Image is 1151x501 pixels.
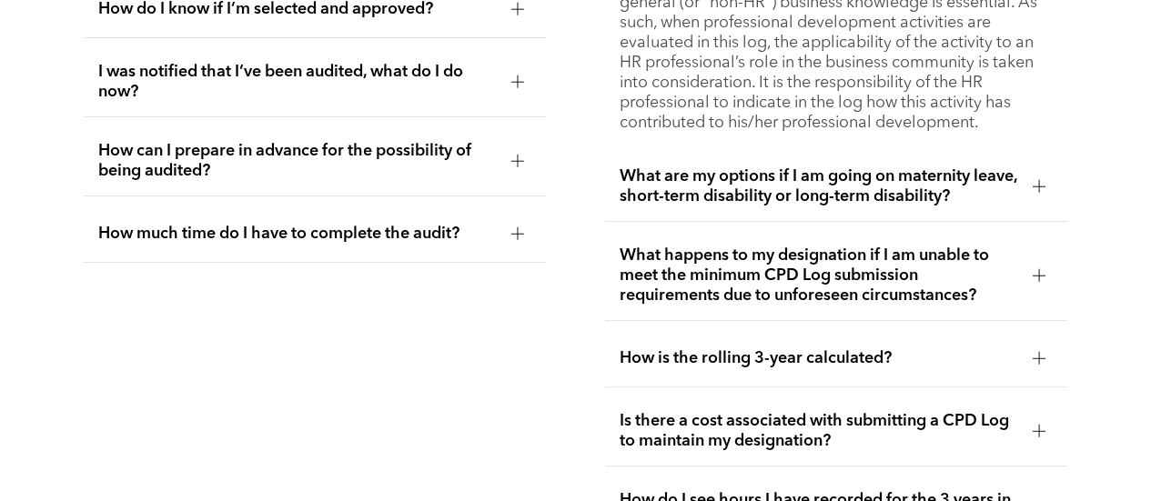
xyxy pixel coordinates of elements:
span: How can I prepare in advance for the possibility of being audited? [98,141,497,181]
span: I was notified that I’ve been audited, what do I do now? [98,62,497,102]
span: What happens to my designation if I am unable to meet the minimum CPD Log submission requirements... [620,245,1018,306]
span: What are my options if I am going on maternity leave, short-term disability or long-term disability? [620,166,1018,206]
span: How much time do I have to complete the audit? [98,224,497,244]
span: How is the rolling 3-year calculated? [620,348,1018,368]
span: Is there a cost associated with submitting a CPD Log to maintain my designation? [620,411,1018,451]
